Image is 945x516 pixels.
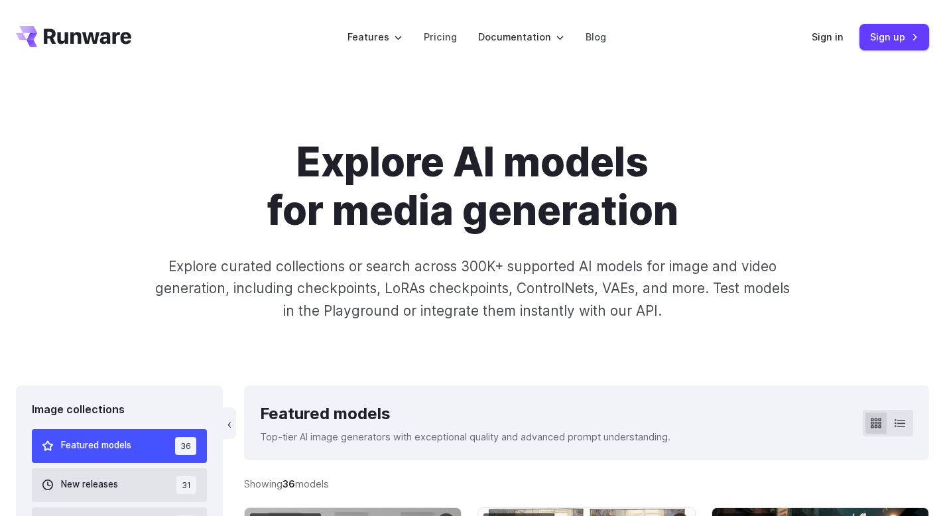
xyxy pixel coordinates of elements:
[244,476,329,491] div: Showing models
[107,138,838,234] h1: Explore AI models for media generation
[347,29,403,44] label: Features
[175,437,196,455] span: 36
[586,29,606,44] a: Blog
[153,255,792,322] p: Explore curated collections or search across 300K+ supported AI models for image and video genera...
[223,407,236,439] button: ‹
[424,29,457,44] a: Pricing
[61,478,118,492] span: New releases
[32,468,207,502] button: New releases 31
[478,29,564,44] label: Documentation
[260,401,670,426] div: Featured models
[16,26,131,47] a: Go to /
[812,29,844,44] a: Sign in
[32,429,207,463] button: Featured models 36
[61,438,131,453] span: Featured models
[32,401,207,419] div: Image collections
[859,24,929,50] a: Sign up
[283,478,295,489] strong: 36
[260,429,670,444] p: Top-tier AI image generators with exceptional quality and advanced prompt understanding.
[176,476,196,494] span: 31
